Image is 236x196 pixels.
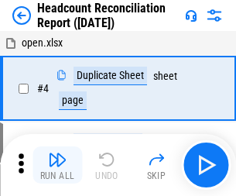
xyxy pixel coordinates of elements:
[74,67,147,85] div: Duplicate Sheet
[37,1,179,30] div: Headcount Reconciliation Report ([DATE])
[74,133,142,152] div: Rename Sheet
[147,150,166,169] img: Skip
[37,82,49,95] span: # 4
[132,146,181,184] button: Skip
[48,150,67,169] img: Run All
[12,6,31,25] img: Back
[153,70,177,82] div: sheet
[147,171,166,181] div: Skip
[185,9,197,22] img: Support
[32,146,82,184] button: Run All
[205,6,224,25] img: Settings menu
[193,153,218,177] img: Main button
[59,91,87,110] div: page
[40,171,75,181] div: Run All
[22,36,63,49] span: open.xlsx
